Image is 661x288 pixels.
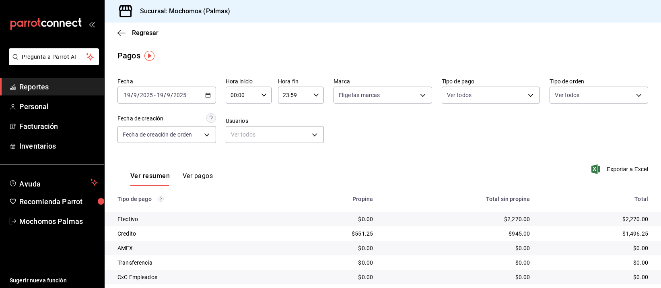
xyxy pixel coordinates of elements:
[292,230,373,238] div: $551.25
[130,172,213,186] div: navigation tabs
[156,92,164,98] input: --
[386,215,530,223] div: $2,270.00
[117,215,279,223] div: Efectivo
[543,259,648,267] div: $0.00
[144,51,154,61] img: Tooltip marker
[117,230,279,238] div: Credito
[593,164,648,174] button: Exportar a Excel
[19,196,98,207] span: Recomienda Parrot
[117,196,279,202] div: Tipo de pago
[19,81,98,92] span: Reportes
[183,172,213,186] button: Ver pagos
[117,273,279,281] div: CxC Empleados
[167,92,171,98] input: --
[543,196,648,202] div: Total
[292,196,373,202] div: Propina
[292,215,373,223] div: $0.00
[130,172,170,186] button: Ver resumen
[6,58,99,67] a: Pregunta a Parrot AI
[9,48,99,65] button: Pregunta a Parrot AI
[133,92,137,98] input: --
[386,273,530,281] div: $0.00
[226,126,324,143] div: Ver todos
[386,244,530,252] div: $0.00
[386,196,530,202] div: Total sin propina
[19,101,98,112] span: Personal
[292,244,373,252] div: $0.00
[386,230,530,238] div: $945.00
[137,92,140,98] span: /
[134,6,231,16] h3: Sucursal: Mochomos (Palmas)
[19,141,98,151] span: Inventarios
[555,91,579,99] span: Ver todos
[117,244,279,252] div: AMEX
[171,92,173,98] span: /
[19,178,87,187] span: Ayuda
[117,29,159,37] button: Regresar
[543,244,648,252] div: $0.00
[173,92,187,98] input: ----
[164,92,166,98] span: /
[543,215,648,223] div: $2,270.00
[117,259,279,267] div: Transferencia
[550,79,648,84] label: Tipo de orden
[386,259,530,267] div: $0.00
[117,50,140,62] div: Pagos
[543,273,648,281] div: $0.00
[124,92,131,98] input: --
[339,91,380,99] span: Elige las marcas
[292,273,373,281] div: $0.00
[292,259,373,267] div: $0.00
[22,53,86,61] span: Pregunta a Parrot AI
[132,29,159,37] span: Regresar
[158,196,164,202] svg: Los pagos realizados con Pay y otras terminales son montos brutos.
[10,276,98,285] span: Sugerir nueva función
[131,92,133,98] span: /
[226,118,324,124] label: Usuarios
[226,79,272,84] label: Hora inicio
[89,21,95,27] button: open_drawer_menu
[278,79,324,84] label: Hora fin
[543,230,648,238] div: $1,496.25
[19,216,98,227] span: Mochomos Palmas
[117,114,163,123] div: Fecha de creación
[19,121,98,132] span: Facturación
[442,79,540,84] label: Tipo de pago
[447,91,472,99] span: Ver todos
[334,79,432,84] label: Marca
[117,79,216,84] label: Fecha
[140,92,153,98] input: ----
[123,131,192,139] span: Fecha de creación de orden
[154,92,156,98] span: -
